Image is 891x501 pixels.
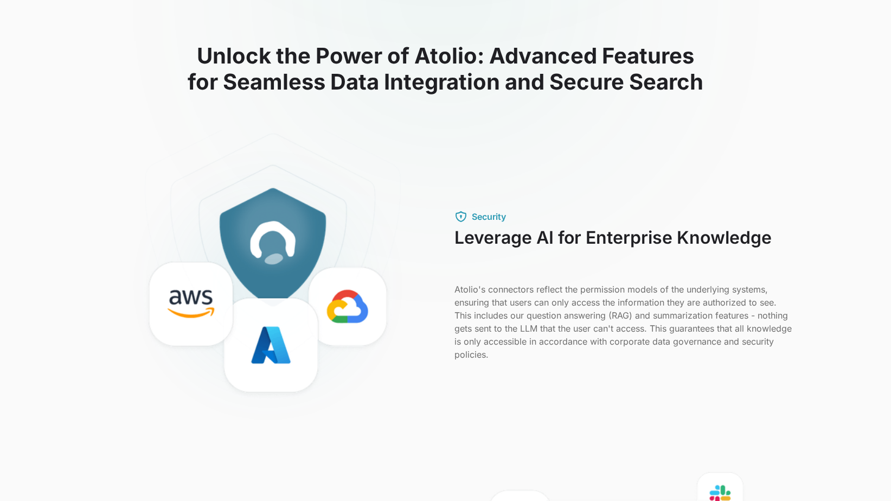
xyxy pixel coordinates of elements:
h3: Leverage AI for Enterprise Knowledge [454,227,793,270]
iframe: Chat Widget [837,449,891,501]
h2: Unlock the Power of Atolio: Advanced Features for Seamless Data Integration and Secure Search [99,43,793,95]
img: image [99,130,437,441]
p: Atolio's connectors reflect the permission models of the underlying systems, ensuring that users ... [454,283,793,361]
div: Security [472,210,506,223]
